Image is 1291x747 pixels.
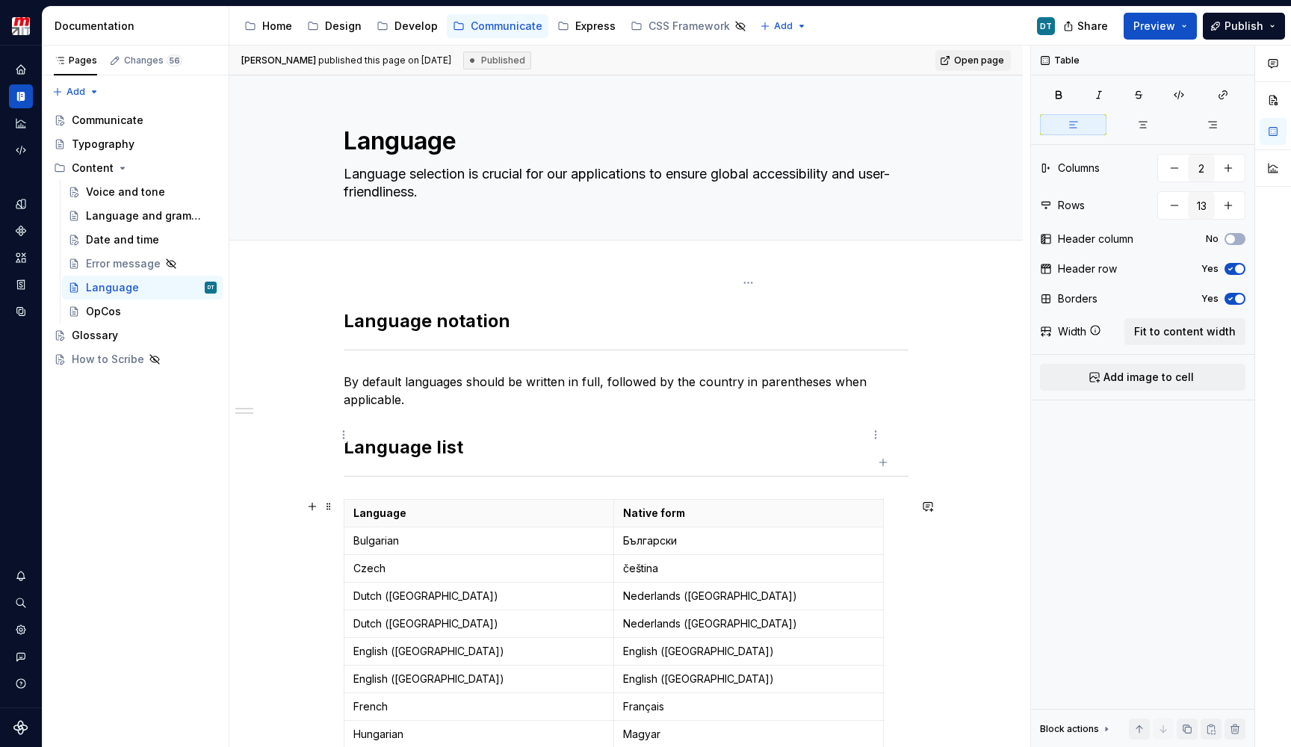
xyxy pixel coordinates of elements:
[9,58,33,81] a: Home
[1203,13,1285,40] button: Publish
[72,352,144,367] div: How to Scribe
[463,52,531,69] div: Published
[625,14,752,38] a: CSS Framework
[62,204,223,228] a: Language and grammar
[1040,20,1052,32] div: DT
[167,55,182,66] span: 56
[353,699,604,714] p: French
[1040,364,1245,391] button: Add image to cell
[954,55,1004,66] span: Open page
[394,19,438,34] div: Develop
[262,19,292,34] div: Home
[344,309,908,333] h2: Language notation
[301,14,368,38] a: Design
[208,280,214,295] div: DT
[447,14,548,38] a: Communicate
[353,616,604,631] p: Dutch ([GEOGRAPHIC_DATA])
[72,113,143,128] div: Communicate
[72,328,118,343] div: Glossary
[9,138,33,162] a: Code automation
[9,111,33,135] a: Analytics
[9,246,33,270] a: Assets
[9,192,33,216] a: Design tokens
[1058,324,1086,339] div: Width
[1201,293,1219,305] label: Yes
[371,14,444,38] a: Develop
[12,17,30,35] img: e95d57dd-783c-4905-b3fc-0c5af85c8823.png
[48,132,223,156] a: Typography
[86,232,159,247] div: Date and time
[344,373,908,409] p: By default languages should be written in full, followed by the country in parentheses when appli...
[353,506,604,521] p: Language
[86,208,209,223] div: Language and grammar
[1040,723,1099,735] div: Block actions
[241,55,451,66] span: published this page on [DATE]
[1077,19,1108,34] span: Share
[241,55,316,66] span: [PERSON_NAME]
[86,185,165,199] div: Voice and tone
[575,19,616,34] div: Express
[62,252,223,276] a: Error message
[1133,19,1175,34] span: Preview
[62,180,223,204] a: Voice and tone
[72,161,114,176] div: Content
[341,162,905,204] textarea: Language selection is crucial for our applications to ensure global accessibility and user-friend...
[755,16,811,37] button: Add
[353,561,604,576] p: Czech
[353,727,604,742] p: Hungarian
[353,533,604,548] p: Bulgarian
[344,436,908,459] h2: Language list
[1058,261,1117,276] div: Header row
[9,300,33,323] a: Data sources
[623,533,874,548] p: Български
[353,644,604,659] p: English ([GEOGRAPHIC_DATA])
[1225,19,1263,34] span: Publish
[623,644,874,659] p: English ([GEOGRAPHIC_DATA])
[341,123,905,159] textarea: Language
[1058,291,1097,306] div: Borders
[238,14,298,38] a: Home
[774,20,793,32] span: Add
[623,699,874,714] p: Français
[1134,324,1236,339] span: Fit to content width
[1058,161,1100,176] div: Columns
[54,55,97,66] div: Pages
[9,273,33,297] a: Storybook stories
[551,14,622,38] a: Express
[9,591,33,615] button: Search ⌘K
[1206,233,1219,245] label: No
[1040,719,1112,740] div: Block actions
[648,19,730,34] div: CSS Framework
[1058,198,1085,213] div: Rows
[55,19,223,34] div: Documentation
[9,564,33,588] button: Notifications
[935,50,1011,71] a: Open page
[9,219,33,243] div: Components
[86,256,161,271] div: Error message
[62,228,223,252] a: Date and time
[623,727,874,742] p: Magyar
[1056,13,1118,40] button: Share
[86,280,139,295] div: Language
[1058,232,1133,247] div: Header column
[238,11,752,41] div: Page tree
[9,618,33,642] a: Settings
[9,84,33,108] a: Documentation
[124,55,182,66] div: Changes
[623,506,874,521] p: Native form
[86,304,121,319] div: OpCos
[325,19,362,34] div: Design
[48,108,223,371] div: Page tree
[9,645,33,669] button: Contact support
